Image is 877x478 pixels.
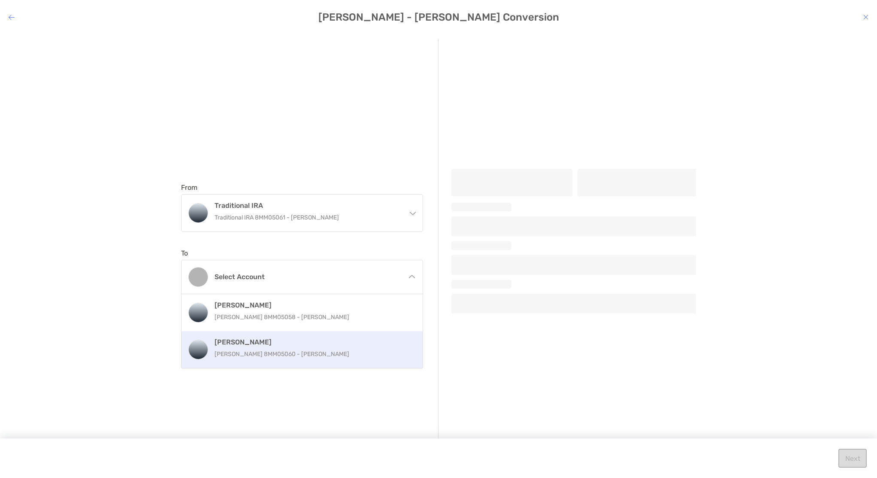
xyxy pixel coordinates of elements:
label: From [181,183,197,192]
p: [PERSON_NAME] 8MM05060 - [PERSON_NAME] [215,349,408,359]
img: Roth IRA [189,303,208,322]
img: Traditional IRA [189,204,208,222]
h4: Traditional IRA [215,201,400,210]
p: Traditional IRA 8MM05061 - [PERSON_NAME] [215,212,400,223]
p: [PERSON_NAME] 8MM05058 - [PERSON_NAME] [215,312,408,323]
h4: [PERSON_NAME] [215,301,408,309]
h4: [PERSON_NAME] [215,338,408,346]
img: Roth IRA [189,340,208,359]
h4: Select account [215,273,400,281]
label: To [181,249,188,257]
